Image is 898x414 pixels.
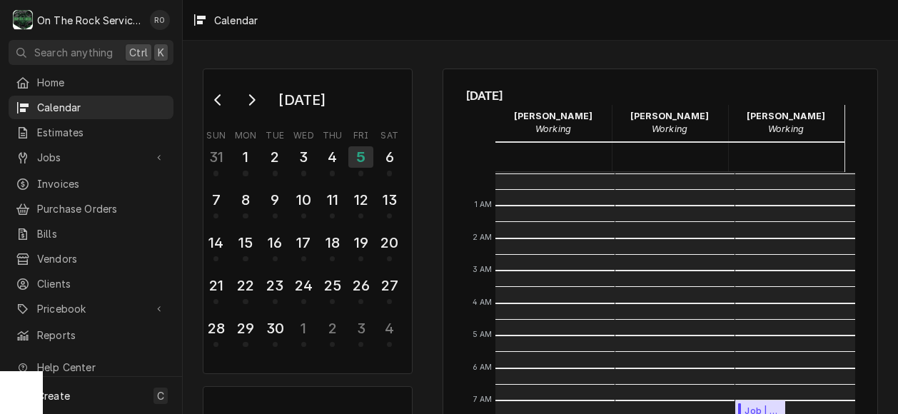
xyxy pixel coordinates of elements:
[652,123,687,134] em: Working
[466,86,855,105] span: [DATE]
[37,150,145,165] span: Jobs
[289,125,318,142] th: Wednesday
[9,40,173,65] button: Search anythingCtrlK
[37,301,145,316] span: Pricebook
[205,275,227,296] div: 21
[231,125,261,142] th: Monday
[9,121,173,144] a: Estimates
[378,275,400,296] div: 27
[37,276,166,291] span: Clients
[293,275,315,296] div: 24
[158,45,164,60] span: K
[768,123,804,134] em: Working
[378,232,400,253] div: 20
[264,146,286,168] div: 2
[234,146,256,168] div: 1
[9,96,173,119] a: Calendar
[347,125,375,142] th: Friday
[37,360,165,375] span: Help Center
[9,146,173,169] a: Go to Jobs
[37,100,166,115] span: Calendar
[37,75,166,90] span: Home
[150,10,170,30] div: Rich Ortega's Avatar
[378,146,400,168] div: 6
[321,232,343,253] div: 18
[378,189,400,211] div: 13
[205,232,227,253] div: 14
[9,272,173,296] a: Clients
[470,394,496,405] span: 7 AM
[535,123,571,134] em: Working
[202,125,231,142] th: Sunday
[264,232,286,253] div: 16
[321,146,343,168] div: 4
[205,146,227,168] div: 31
[469,264,496,276] span: 3 AM
[205,189,227,211] div: 7
[9,323,173,347] a: Reports
[234,275,256,296] div: 22
[264,189,286,211] div: 9
[9,71,173,94] a: Home
[205,318,227,339] div: 28
[37,176,166,191] span: Invoices
[9,297,173,320] a: Go to Pricebook
[321,275,343,296] div: 25
[13,10,33,30] div: O
[471,199,496,211] span: 1 AM
[348,146,373,168] div: 5
[350,232,372,253] div: 19
[630,111,709,121] strong: [PERSON_NAME]
[37,201,166,216] span: Purchase Orders
[514,111,592,121] strong: [PERSON_NAME]
[9,197,173,221] a: Purchase Orders
[9,355,173,379] a: Go to Help Center
[37,13,142,28] div: On The Rock Services
[13,10,33,30] div: On The Rock Services's Avatar
[264,275,286,296] div: 23
[37,390,70,402] span: Create
[234,232,256,253] div: 15
[321,189,343,211] div: 11
[9,222,173,246] a: Bills
[37,328,166,343] span: Reports
[293,146,315,168] div: 3
[293,189,315,211] div: 10
[469,232,496,243] span: 2 AM
[350,275,372,296] div: 26
[37,226,166,241] span: Bills
[293,232,315,253] div: 17
[350,189,372,211] div: 12
[747,111,825,121] strong: [PERSON_NAME]
[264,318,286,339] div: 30
[350,318,372,339] div: 3
[321,318,343,339] div: 2
[273,88,331,112] div: [DATE]
[204,89,233,111] button: Go to previous month
[612,105,728,141] div: Rich Ortega - Working
[234,189,256,211] div: 8
[318,125,347,142] th: Thursday
[375,125,404,142] th: Saturday
[495,105,612,141] div: Ray Beals - Working
[469,362,496,373] span: 6 AM
[157,388,164,403] span: C
[293,318,315,339] div: 1
[261,125,289,142] th: Tuesday
[203,69,413,374] div: Calendar Day Picker
[37,125,166,140] span: Estimates
[469,329,496,340] span: 5 AM
[9,247,173,271] a: Vendors
[728,105,844,141] div: Todd Brady - Working
[129,45,148,60] span: Ctrl
[37,251,166,266] span: Vendors
[469,297,496,308] span: 4 AM
[34,45,113,60] span: Search anything
[9,172,173,196] a: Invoices
[237,89,266,111] button: Go to next month
[378,318,400,339] div: 4
[234,318,256,339] div: 29
[150,10,170,30] div: RO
